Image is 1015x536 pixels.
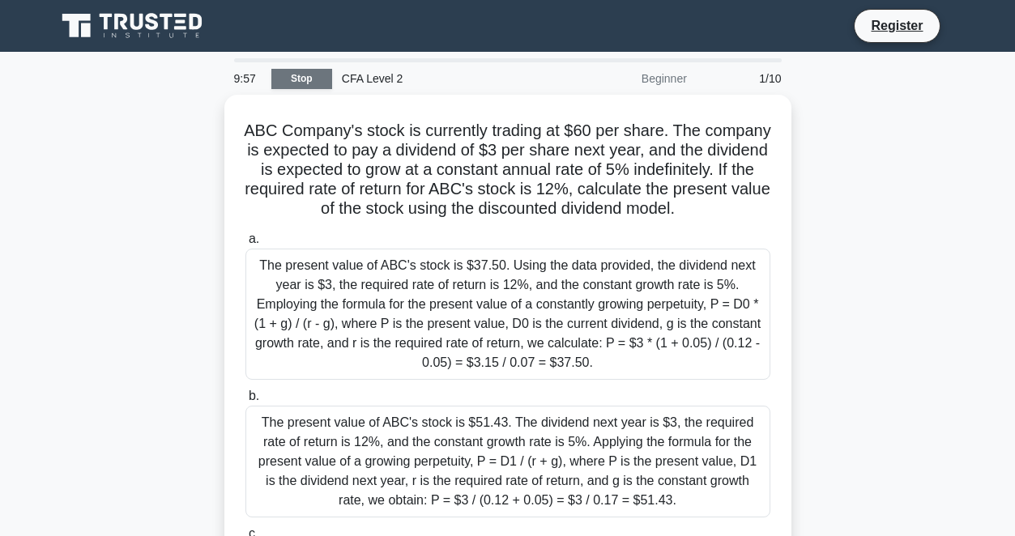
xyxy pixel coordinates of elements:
div: 1/10 [697,62,791,95]
div: 9:57 [224,62,271,95]
span: a. [249,232,259,245]
h5: ABC Company's stock is currently trading at $60 per share. The company is expected to pay a divid... [244,121,772,219]
div: CFA Level 2 [332,62,555,95]
div: Beginner [555,62,697,95]
div: The present value of ABC's stock is $37.50. Using the data provided, the dividend next year is $3... [245,249,770,380]
a: Register [861,15,932,36]
a: Stop [271,69,332,89]
span: b. [249,389,259,402]
div: The present value of ABC's stock is $51.43. The dividend next year is $3, the required rate of re... [245,406,770,517]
